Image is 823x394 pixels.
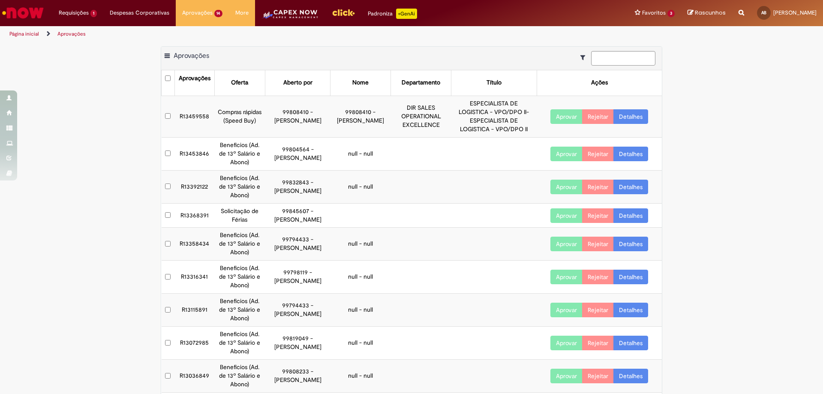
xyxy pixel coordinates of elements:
[265,261,330,294] td: 99798119 - [PERSON_NAME]
[550,208,583,223] button: Aprovar
[582,237,614,251] button: Rejeitar
[582,303,614,317] button: Rejeitar
[330,228,390,261] td: null - null
[613,180,648,194] a: Detalhes
[174,203,214,228] td: R13368391
[214,228,265,261] td: Benefícios (Ad. de 13º Salário e Abono)
[550,109,583,124] button: Aprovar
[352,78,369,87] div: Nome
[582,336,614,350] button: Rejeitar
[57,30,86,37] a: Aprovações
[688,9,726,17] a: Rascunhos
[582,208,614,223] button: Rejeitar
[6,26,542,42] ul: Trilhas de página
[582,180,614,194] button: Rejeitar
[214,327,265,360] td: Benefícios (Ad. de 13º Salário e Abono)
[214,261,265,294] td: Benefícios (Ad. de 13º Salário e Abono)
[265,294,330,327] td: 99794433 - [PERSON_NAME]
[613,369,648,383] a: Detalhes
[550,303,583,317] button: Aprovar
[90,10,97,17] span: 1
[214,360,265,393] td: Benefícios (Ad. de 13º Salário e Abono)
[214,170,265,203] td: Benefícios (Ad. de 13º Salário e Abono)
[214,96,265,137] td: Compras rápidas (Speed Buy)
[330,261,390,294] td: null - null
[59,9,89,17] span: Requisições
[582,369,614,383] button: Rejeitar
[550,237,583,251] button: Aprovar
[582,270,614,284] button: Rejeitar
[1,4,45,21] img: ServiceNow
[330,294,390,327] td: null - null
[332,6,355,19] img: click_logo_yellow_360x200.png
[613,147,648,161] a: Detalhes
[330,96,390,137] td: 99808410 - [PERSON_NAME]
[265,96,330,137] td: 99808410 - [PERSON_NAME]
[582,147,614,161] button: Rejeitar
[265,137,330,170] td: 99804564 - [PERSON_NAME]
[330,137,390,170] td: null - null
[174,51,209,60] span: Aprovações
[487,78,502,87] div: Título
[613,208,648,223] a: Detalhes
[550,336,583,350] button: Aprovar
[667,10,675,17] span: 3
[214,203,265,228] td: Solicitação de Férias
[330,360,390,393] td: null - null
[613,336,648,350] a: Detalhes
[582,109,614,124] button: Rejeitar
[613,109,648,124] a: Detalhes
[761,10,766,15] span: AB
[390,96,451,137] td: DIR SALES OPERATIONAL EXCELLENCE
[550,270,583,284] button: Aprovar
[214,137,265,170] td: Benefícios (Ad. de 13º Salário e Abono)
[174,360,214,393] td: R13036849
[265,327,330,360] td: 99819049 - [PERSON_NAME]
[110,9,169,17] span: Despesas Corporativas
[179,74,210,83] div: Aprovações
[174,137,214,170] td: R13453846
[330,327,390,360] td: null - null
[396,9,417,19] p: +GenAi
[174,294,214,327] td: R13115891
[550,180,583,194] button: Aprovar
[174,96,214,137] td: R13459558
[283,78,312,87] div: Aberto por
[174,70,214,96] th: Aprovações
[613,303,648,317] a: Detalhes
[580,54,589,60] i: Mostrar filtros para: Suas Solicitações
[214,10,223,17] span: 14
[174,261,214,294] td: R13316341
[231,78,248,87] div: Oferta
[265,360,330,393] td: 99808233 - [PERSON_NAME]
[261,9,318,26] img: CapexLogo5.png
[550,369,583,383] button: Aprovar
[451,96,537,137] td: ESPECIALISTA DE LOGISTICA - VPO/DPO II-ESPECIALISTA DE LOGISTICA - VPO/DPO II
[174,327,214,360] td: R13072985
[368,9,417,19] div: Padroniza
[695,9,726,17] span: Rascunhos
[182,9,213,17] span: Aprovações
[613,270,648,284] a: Detalhes
[613,237,648,251] a: Detalhes
[174,228,214,261] td: R13358434
[402,78,440,87] div: Departamento
[591,78,608,87] div: Ações
[9,30,39,37] a: Página inicial
[214,294,265,327] td: Benefícios (Ad. de 13º Salário e Abono)
[174,170,214,203] td: R13392122
[642,9,666,17] span: Favoritos
[235,9,249,17] span: More
[550,147,583,161] button: Aprovar
[265,170,330,203] td: 99832843 - [PERSON_NAME]
[773,9,817,16] span: [PERSON_NAME]
[330,170,390,203] td: null - null
[265,203,330,228] td: 99845607 - [PERSON_NAME]
[265,228,330,261] td: 99794433 - [PERSON_NAME]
